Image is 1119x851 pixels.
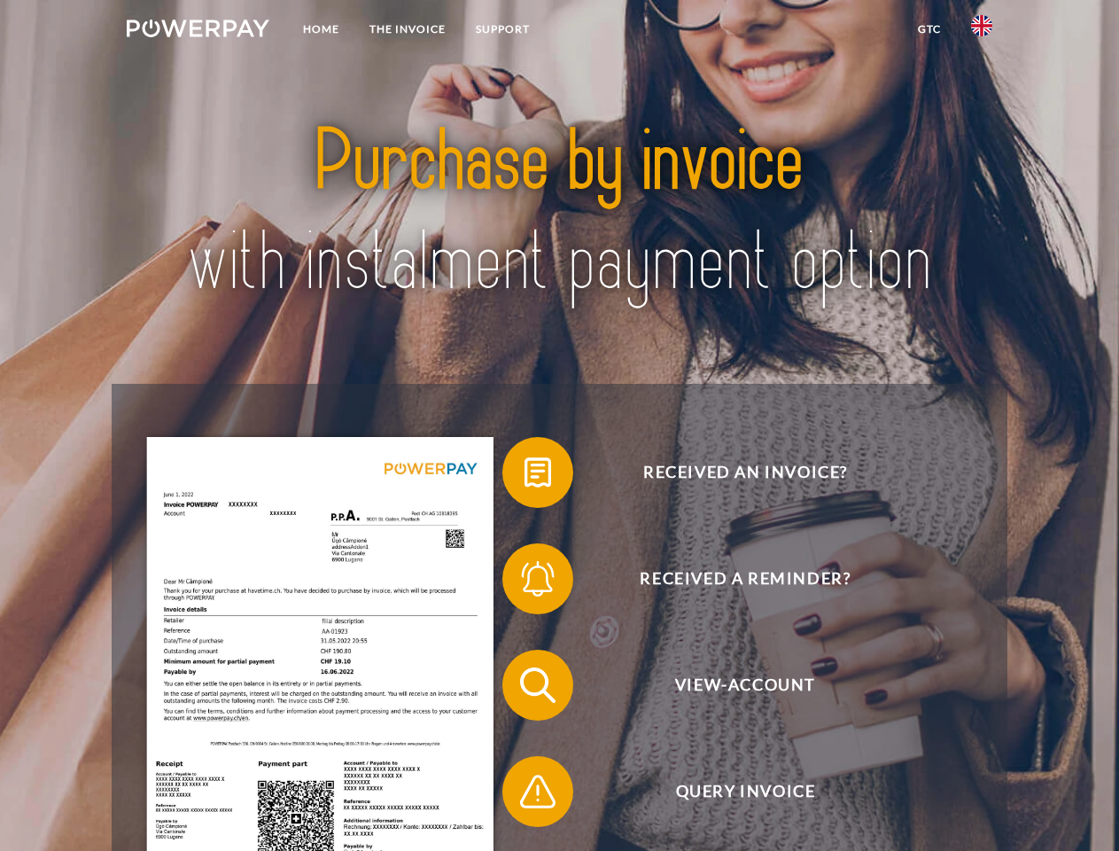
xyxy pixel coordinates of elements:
img: qb_bell.svg [516,557,560,601]
button: Received a reminder? [502,543,963,614]
span: Received an invoice? [528,437,962,508]
span: Query Invoice [528,756,962,827]
a: Support [461,13,545,45]
button: Query Invoice [502,756,963,827]
a: GTC [903,13,956,45]
img: qb_search.svg [516,663,560,707]
span: View-Account [528,650,962,721]
a: Home [288,13,354,45]
img: qb_warning.svg [516,769,560,814]
img: logo-powerpay-white.svg [127,20,269,37]
button: Received an invoice? [502,437,963,508]
span: Received a reminder? [528,543,962,614]
img: title-powerpay_en.svg [169,85,950,340]
button: View-Account [502,650,963,721]
img: qb_bill.svg [516,450,560,495]
a: THE INVOICE [354,13,461,45]
img: en [971,15,992,36]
